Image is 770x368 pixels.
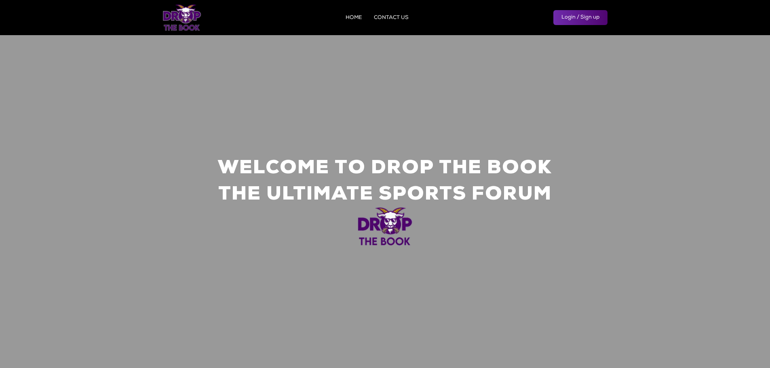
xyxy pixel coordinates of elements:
a: HOME [346,15,362,21]
img: logo.png [163,4,201,31]
a: Login / Sign up [553,10,608,25]
h1: Welcome to Drop the Book [218,157,552,181]
a: CONTACT US [374,15,409,21]
h1: The Ultimate Sports Forum [218,183,552,207]
img: logo.png [357,207,413,246]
